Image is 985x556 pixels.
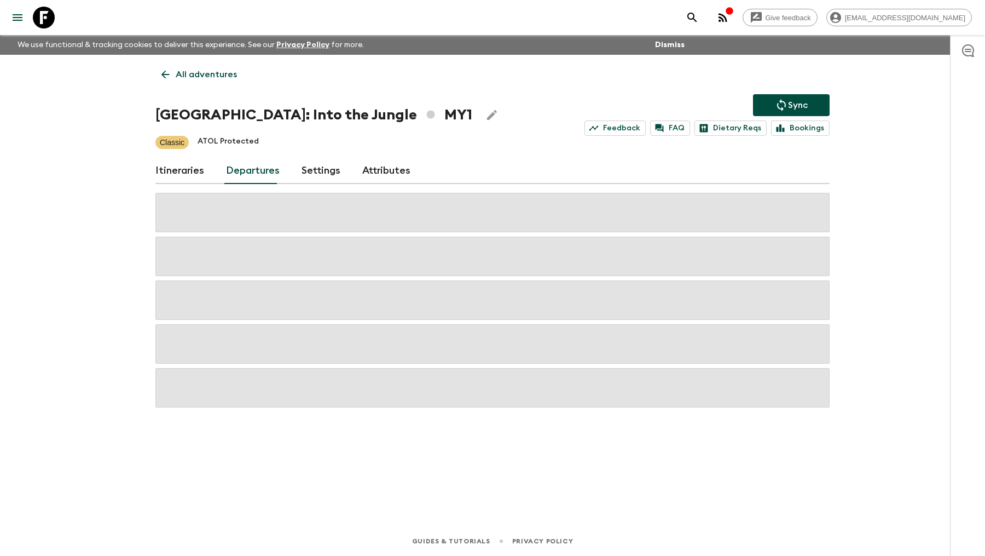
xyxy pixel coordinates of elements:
[652,37,687,53] button: Dismiss
[412,535,490,547] a: Guides & Tutorials
[584,121,646,136] a: Feedback
[694,121,767,136] a: Dietary Reqs
[771,121,830,136] a: Bookings
[362,158,410,184] a: Attributes
[753,94,830,116] button: Sync adventure departures to the booking engine
[7,7,28,28] button: menu
[276,41,329,49] a: Privacy Policy
[302,158,340,184] a: Settings
[512,535,573,547] a: Privacy Policy
[839,14,971,22] span: [EMAIL_ADDRESS][DOMAIN_NAME]
[160,137,184,148] p: Classic
[198,136,259,149] p: ATOL Protected
[481,104,503,126] button: Edit Adventure Title
[650,121,690,136] a: FAQ
[176,68,237,81] p: All adventures
[743,9,818,26] a: Give feedback
[681,7,703,28] button: search adventures
[155,64,243,85] a: All adventures
[226,158,280,184] a: Departures
[155,158,204,184] a: Itineraries
[155,104,472,126] h1: [GEOGRAPHIC_DATA]: Into the Jungle MY1
[13,35,368,55] p: We use functional & tracking cookies to deliver this experience. See our for more.
[760,14,817,22] span: Give feedback
[826,9,972,26] div: [EMAIL_ADDRESS][DOMAIN_NAME]
[788,99,808,112] p: Sync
